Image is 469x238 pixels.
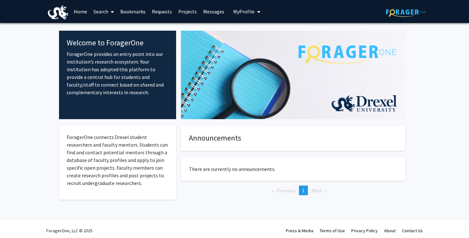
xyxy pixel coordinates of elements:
a: Search [90,0,117,23]
h4: Announcements [189,134,397,143]
span: 1 [302,187,305,194]
img: ForagerOne Logo [386,7,426,17]
a: Bookmarks [117,0,149,23]
img: Cover Image [181,31,405,119]
span: Previous [277,187,295,194]
ul: Pagination [181,186,405,195]
a: About [384,228,396,234]
span: Next [311,187,322,194]
a: Requests [149,0,175,23]
a: Privacy Policy [351,228,378,234]
a: Home [71,0,90,23]
a: Projects [175,0,200,23]
p: ForagerOne provides an entry point into our institution’s research ecosystem. Your institution ha... [67,50,168,96]
a: Contact Us [402,228,423,234]
p: There are currently no announcements. [189,165,397,173]
img: Drexel University Logo [48,5,68,19]
iframe: Chat [5,209,27,233]
p: ForagerOne connects Drexel student researchers and faculty mentors. Students can find and contact... [67,133,168,187]
a: Messages [200,0,227,23]
span: My Profile [233,8,255,15]
a: Terms of Use [320,228,345,234]
a: Press & Media [286,228,313,234]
h4: Welcome to ForagerOne [67,38,168,48]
